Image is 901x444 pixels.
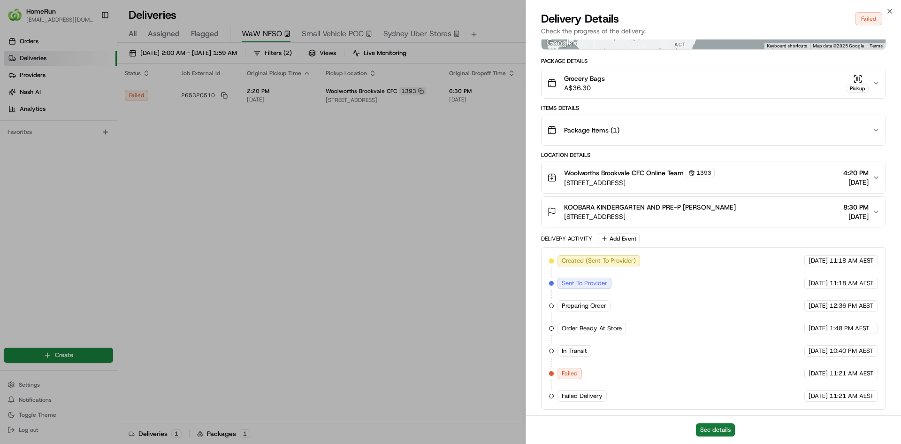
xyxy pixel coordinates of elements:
[564,178,715,187] span: [STREET_ADDRESS]
[830,279,874,288] span: 11:18 AM AEST
[562,324,622,333] span: Order Ready At Store
[843,168,869,178] span: 4:20 PM
[562,302,606,310] span: Preparing Order
[809,369,828,378] span: [DATE]
[562,257,636,265] span: Created (Sent To Provider)
[564,74,605,83] span: Grocery Bags
[541,104,886,112] div: Items Details
[564,83,605,93] span: A$36.30
[542,197,886,227] button: KOOBARA KINDERGARTEN AND PRE-P [PERSON_NAME][STREET_ADDRESS]8:30 PM[DATE]
[809,324,828,333] span: [DATE]
[9,9,28,28] img: Nash
[809,279,828,288] span: [DATE]
[93,159,114,166] span: Pylon
[830,302,873,310] span: 12:36 PM AEST
[562,392,603,400] span: Failed Delivery
[809,392,828,400] span: [DATE]
[564,168,684,178] span: Woolworths Brookvale CFC Online Team
[847,74,869,93] button: Pickup
[562,279,607,288] span: Sent To Provider
[830,347,873,355] span: 10:40 PM AEST
[24,61,155,70] input: Clear
[89,136,151,146] span: API Documentation
[562,369,578,378] span: Failed
[847,85,869,93] div: Pickup
[19,136,72,146] span: Knowledge Base
[809,347,828,355] span: [DATE]
[544,37,575,49] img: Google
[843,212,869,221] span: [DATE]
[830,324,870,333] span: 1:48 PM AEST
[564,203,736,212] span: KOOBARA KINDERGARTEN AND PRE-P [PERSON_NAME]
[542,162,886,193] button: Woolworths Brookvale CFC Online Team1393[STREET_ADDRESS]4:20 PM[DATE]
[541,26,886,36] p: Check the progress of the delivery.
[66,159,114,166] a: Powered byPylon
[541,57,886,65] div: Package Details
[32,90,154,99] div: Start new chat
[696,169,711,177] span: 1393
[32,99,119,107] div: We're available if you need us!
[542,115,886,145] button: Package Items (1)
[843,203,869,212] span: 8:30 PM
[562,347,587,355] span: In Transit
[696,423,735,436] button: See details
[541,151,886,159] div: Location Details
[541,11,619,26] span: Delivery Details
[767,43,807,49] button: Keyboard shortcuts
[813,43,864,48] span: Map data ©2025 Google
[809,302,828,310] span: [DATE]
[870,43,883,48] a: Terms
[76,132,154,149] a: 💻API Documentation
[830,392,874,400] span: 11:21 AM AEST
[809,257,828,265] span: [DATE]
[9,38,171,53] p: Welcome 👋
[541,235,592,242] div: Delivery Activity
[542,68,886,98] button: Grocery BagsA$36.30Pickup
[79,137,87,145] div: 💻
[830,369,874,378] span: 11:21 AM AEST
[564,212,736,221] span: [STREET_ADDRESS]
[9,90,26,107] img: 1736555255976-a54dd68f-1ca7-489b-9aae-adbdc363a1c4
[6,132,76,149] a: 📗Knowledge Base
[9,137,17,145] div: 📗
[160,93,171,104] button: Start new chat
[830,257,874,265] span: 11:18 AM AEST
[598,233,640,244] button: Add Event
[843,178,869,187] span: [DATE]
[544,37,575,49] a: Open this area in Google Maps (opens a new window)
[564,125,619,135] span: Package Items ( 1 )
